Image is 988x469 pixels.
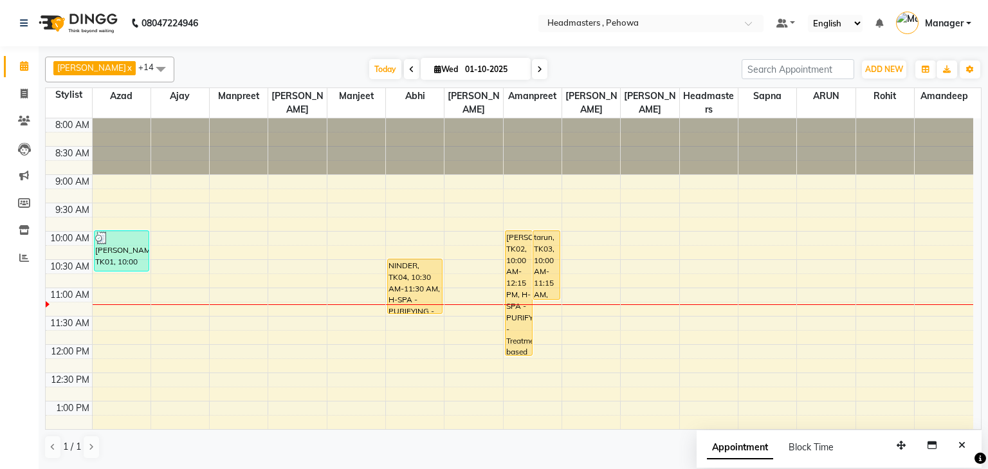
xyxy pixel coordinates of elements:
span: Azad [93,88,151,104]
span: [PERSON_NAME] [621,88,679,118]
div: 11:00 AM [48,288,92,302]
img: Manager [896,12,919,34]
div: 11:30 AM [48,317,92,330]
div: 12:00 PM [48,345,92,358]
span: ADD NEW [865,64,903,74]
span: 1 / 1 [63,440,81,454]
div: 1:00 PM [53,401,92,415]
div: Stylist [46,88,92,102]
div: 9:30 AM [53,203,92,217]
span: Appointment [707,436,773,459]
span: Abhi [386,88,444,104]
span: [PERSON_NAME] [562,88,620,118]
button: ADD NEW [862,60,906,78]
span: Manager [925,17,964,30]
span: +14 [138,62,163,72]
div: [PERSON_NAME], TK01, 10:00 AM-10:45 AM, BRD - [PERSON_NAME] [95,231,149,271]
span: Amanpreet [504,88,562,104]
span: Manjeet [327,88,385,104]
span: Manpreet [210,88,268,104]
span: Ajay [151,88,209,104]
span: ARUN [797,88,855,104]
div: 9:00 AM [53,175,92,189]
input: Search Appointment [742,59,854,79]
span: Rohit [856,88,914,104]
div: 8:30 AM [53,147,92,160]
span: Sapna [738,88,796,104]
span: Headmasters [680,88,738,118]
input: 2025-10-01 [461,60,526,79]
b: 08047224946 [142,5,198,41]
span: Wed [431,64,461,74]
span: [PERSON_NAME] [57,62,126,73]
span: Block Time [789,441,834,453]
div: 12:30 PM [48,373,92,387]
div: 10:30 AM [48,260,92,273]
div: tarun, TK03, 10:00 AM-11:15 AM, RT-ES - Essensity Root Touchup(one inch only) [533,231,560,299]
div: NINDER, TK04, 10:30 AM-11:30 AM, H-SPA - PURIFYING - Treatment based hair spa service - Oily Scal... [388,259,442,313]
span: Today [369,59,401,79]
div: 10:00 AM [48,232,92,245]
span: [PERSON_NAME] [444,88,502,118]
div: 8:00 AM [53,118,92,132]
button: Close [953,436,971,455]
span: [PERSON_NAME] [268,88,326,118]
div: [PERSON_NAME], TK02, 10:00 AM-12:15 PM, H-SPA - PURIFYING - Treatment based hair spa service - Oi... [506,231,532,355]
img: logo [33,5,121,41]
span: Amandeep [915,88,973,104]
a: x [126,62,132,73]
